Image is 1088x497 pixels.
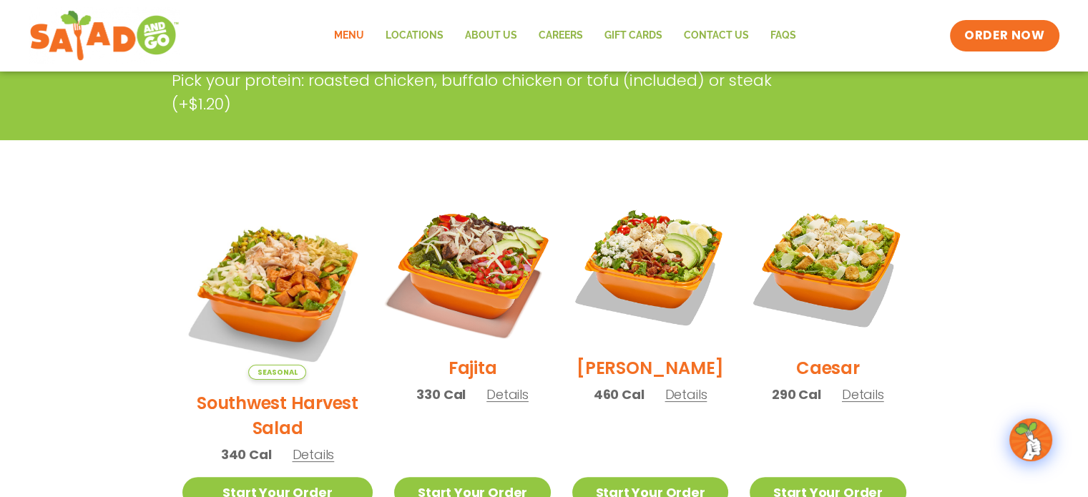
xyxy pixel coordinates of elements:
[29,7,180,64] img: new-SAG-logo-768×292
[182,390,373,441] h2: Southwest Harvest Salad
[772,385,821,404] span: 290 Cal
[381,175,564,358] img: Product photo for Fajita Salad
[221,445,272,464] span: 340 Cal
[673,19,760,52] a: Contact Us
[950,20,1059,51] a: ORDER NOW
[842,385,884,403] span: Details
[486,385,529,403] span: Details
[760,19,807,52] a: FAQs
[665,385,707,403] span: Details
[323,19,807,52] nav: Menu
[964,27,1044,44] span: ORDER NOW
[594,19,673,52] a: GIFT CARDS
[750,189,906,345] img: Product photo for Caesar Salad
[528,19,594,52] a: Careers
[172,69,808,116] p: Pick your protein: roasted chicken, buffalo chicken or tofu (included) or steak (+$1.20)
[248,365,306,380] span: Seasonal
[182,189,373,380] img: Product photo for Southwest Harvest Salad
[416,385,466,404] span: 330 Cal
[594,385,645,404] span: 460 Cal
[292,446,334,463] span: Details
[454,19,528,52] a: About Us
[577,355,724,380] h2: [PERSON_NAME]
[572,189,728,345] img: Product photo for Cobb Salad
[323,19,375,52] a: Menu
[375,19,454,52] a: Locations
[449,355,497,380] h2: Fajita
[796,355,860,380] h2: Caesar
[1011,420,1051,460] img: wpChatIcon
